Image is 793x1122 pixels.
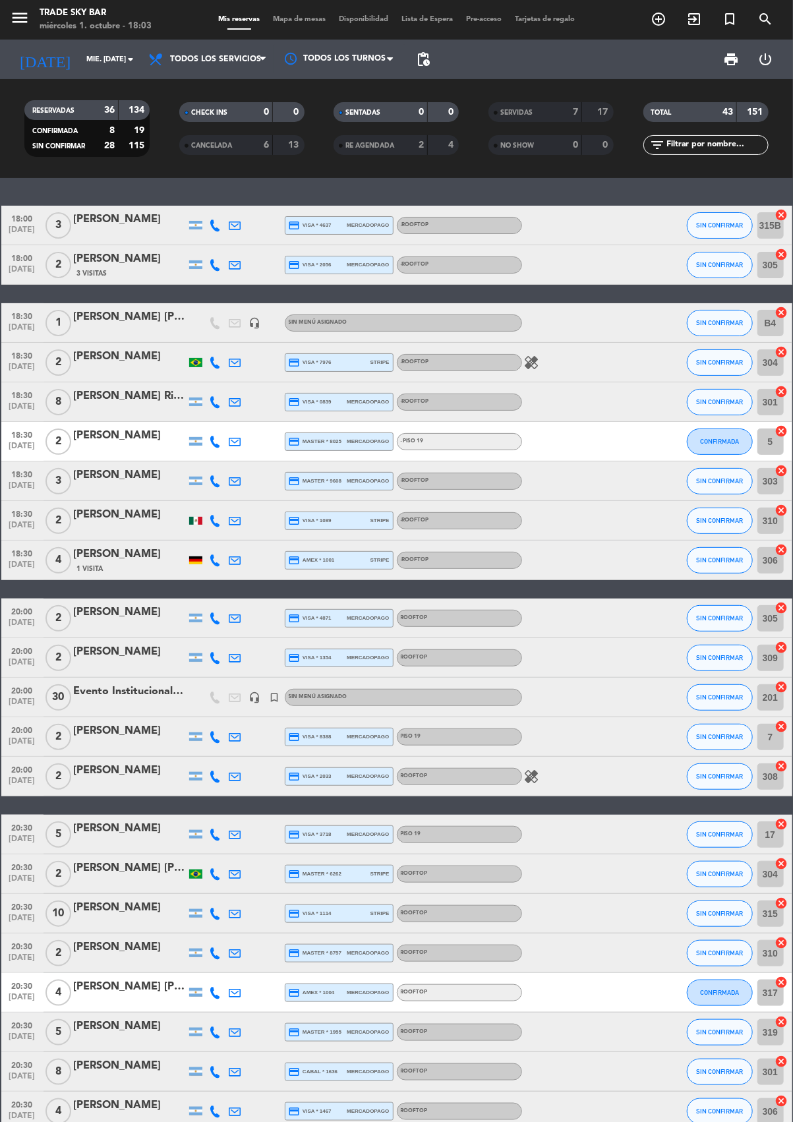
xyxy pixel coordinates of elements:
strong: 0 [293,107,301,117]
span: 3 [45,212,71,239]
span: SIN CONFIRMAR [696,654,743,661]
i: turned_in_not [722,11,738,27]
i: cancel [775,976,788,989]
strong: 0 [264,107,269,117]
button: CONFIRMADA [687,980,753,1006]
span: [DATE] [6,874,39,889]
span: CONFIRMADA [700,989,739,996]
span: 1 Visita [77,564,103,574]
span: [DATE] [6,442,39,457]
span: 3 Visitas [77,268,107,279]
span: SIN CONFIRMAR [696,261,743,268]
span: 4 [45,980,71,1006]
i: credit_card [289,1106,301,1117]
span: SIN CONFIRMAR [696,556,743,564]
div: [PERSON_NAME] [74,1018,186,1035]
button: SIN CONFIRMAR [687,468,753,494]
span: 18:30 [6,427,39,442]
span: 18:30 [6,466,39,481]
strong: 0 [448,107,456,117]
span: ROOFTOP [401,910,428,916]
div: [PERSON_NAME] [74,939,186,956]
strong: 2 [419,140,424,150]
span: [DATE] [6,402,39,417]
span: Sin menú asignado [289,320,347,325]
span: 2 [45,349,71,376]
span: ROOFTOP [401,1108,428,1113]
i: cancel [775,248,788,261]
span: [DATE] [6,658,39,673]
span: SIN CONFIRMAR [696,614,743,622]
i: cancel [775,759,788,773]
strong: 43 [722,107,733,117]
i: arrow_drop_down [123,51,138,67]
span: 18:30 [6,308,39,323]
span: SIN CONFIRMAR [696,1028,743,1036]
i: credit_card [289,868,301,880]
span: mercadopago [347,1107,389,1115]
div: [PERSON_NAME] [PERSON_NAME] [74,860,186,877]
span: master * 8025 [289,436,342,448]
span: SIN CONFIRMAR [696,1068,743,1075]
span: 8 [45,1059,71,1085]
i: credit_card [289,515,301,527]
span: SIN CONFIRMAR [696,359,743,366]
div: [PERSON_NAME] [74,348,186,365]
span: master * 1955 [289,1026,342,1038]
i: headset_mic [249,692,261,703]
span: [DATE] [6,521,39,536]
span: visa * 1089 [289,515,332,527]
span: Mis reservas [212,16,266,23]
span: 4 [45,547,71,574]
span: ROOFTOP [401,615,428,620]
span: [DATE] [6,323,39,338]
span: 20:30 [6,1017,39,1032]
span: Todos los servicios [170,55,261,64]
span: -ROOFTOP [401,359,429,365]
i: cancel [775,641,788,654]
span: mercadopago [347,988,389,997]
span: visa * 2056 [289,259,332,271]
span: [DATE] [6,697,39,713]
button: SIN CONFIRMAR [687,763,753,790]
span: PISO 19 [401,831,421,837]
button: SIN CONFIRMAR [687,508,753,534]
span: SIN CONFIRMAR [696,1107,743,1115]
span: stripe [370,358,390,367]
span: 18:30 [6,347,39,363]
span: ROOFTOP [401,773,428,779]
span: -ROOFTOP [401,399,429,404]
span: 2 [45,508,71,534]
i: add_circle_outline [651,11,666,27]
span: 2 [45,861,71,887]
span: Tarjetas de regalo [508,16,581,23]
strong: 7 [573,107,578,117]
i: credit_card [289,436,301,448]
button: SIN CONFIRMAR [687,645,753,671]
span: SIN CONFIRMAR [696,949,743,957]
strong: 115 [129,141,147,150]
span: [DATE] [6,914,39,929]
button: SIN CONFIRMAR [687,605,753,632]
i: headset_mic [249,317,261,329]
span: 20:30 [6,938,39,953]
span: SIN CONFIRMAR [696,694,743,701]
i: turned_in_not [269,692,281,703]
i: cancel [775,345,788,359]
span: mercadopago [347,732,389,741]
span: NO SHOW [500,142,534,149]
div: [PERSON_NAME] [74,1057,186,1075]
i: cancel [775,385,788,398]
span: amex * 1001 [289,554,335,566]
span: 2 [45,428,71,455]
span: RE AGENDADA [345,142,394,149]
span: 18:00 [6,210,39,225]
span: 20:30 [6,899,39,914]
i: credit_card [289,1026,301,1038]
span: 3 [45,468,71,494]
div: [PERSON_NAME] [74,723,186,740]
span: 2 [45,763,71,790]
span: CONFIRMADA [32,128,78,134]
span: 1 [45,310,71,336]
div: [PERSON_NAME] [74,899,186,916]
